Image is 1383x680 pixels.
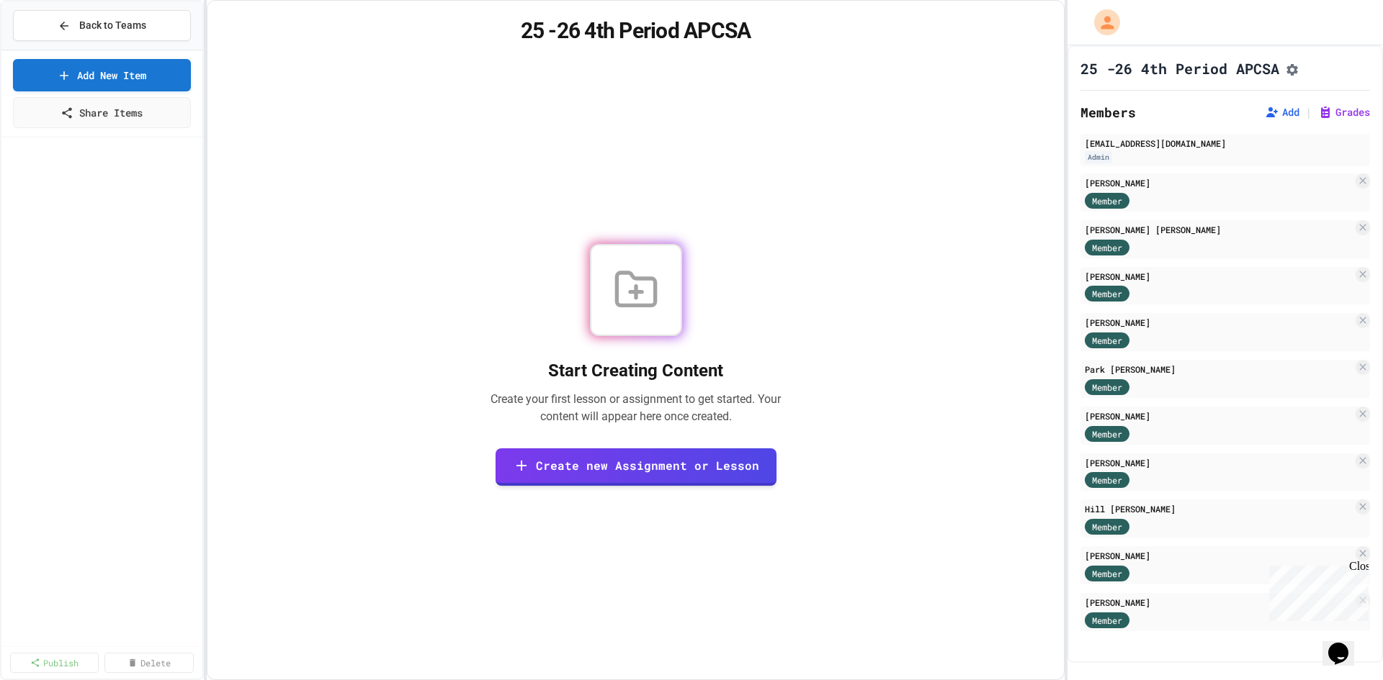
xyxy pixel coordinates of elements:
div: [PERSON_NAME] [1085,596,1353,609]
div: [EMAIL_ADDRESS][DOMAIN_NAME] [1085,137,1366,150]
a: Delete [104,653,193,673]
span: Member [1092,473,1122,486]
div: Chat with us now!Close [6,6,99,91]
span: Member [1092,427,1122,440]
span: | [1305,104,1312,121]
div: [PERSON_NAME] [1085,270,1353,283]
div: Hill [PERSON_NAME] [1085,502,1353,515]
button: Add [1265,105,1299,119]
button: Back to Teams [13,10,191,41]
button: Grades [1318,105,1370,119]
a: Publish [10,653,99,673]
iframe: chat widget [1263,560,1369,621]
span: Member [1092,241,1122,254]
h1: 25 -26 4th Period APCSA [225,18,1047,44]
span: Member [1092,334,1122,347]
h2: Start Creating Content [475,359,797,382]
span: Back to Teams [79,18,146,33]
span: Member [1092,287,1122,300]
div: [PERSON_NAME] [1085,176,1353,189]
div: My Account [1079,6,1124,39]
span: Member [1092,381,1122,394]
h1: 25 -26 4th Period APCSA [1080,58,1279,78]
div: [PERSON_NAME] [PERSON_NAME] [1085,223,1353,236]
iframe: chat widget [1322,622,1369,666]
div: Park [PERSON_NAME] [1085,363,1353,376]
div: [PERSON_NAME] [1085,549,1353,562]
button: Assignment Settings [1285,60,1299,77]
div: [PERSON_NAME] [1085,409,1353,422]
a: Create new Assignment or Lesson [496,448,776,486]
span: Member [1092,614,1122,627]
span: Member [1092,194,1122,207]
h2: Members [1080,102,1136,122]
div: [PERSON_NAME] [1085,316,1353,329]
a: Share Items [13,97,191,128]
div: Admin [1085,151,1112,163]
div: [PERSON_NAME] [1085,456,1353,469]
a: Add New Item [13,59,191,91]
span: Member [1092,567,1122,580]
span: Member [1092,520,1122,533]
p: Create your first lesson or assignment to get started. Your content will appear here once created. [475,391,797,425]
